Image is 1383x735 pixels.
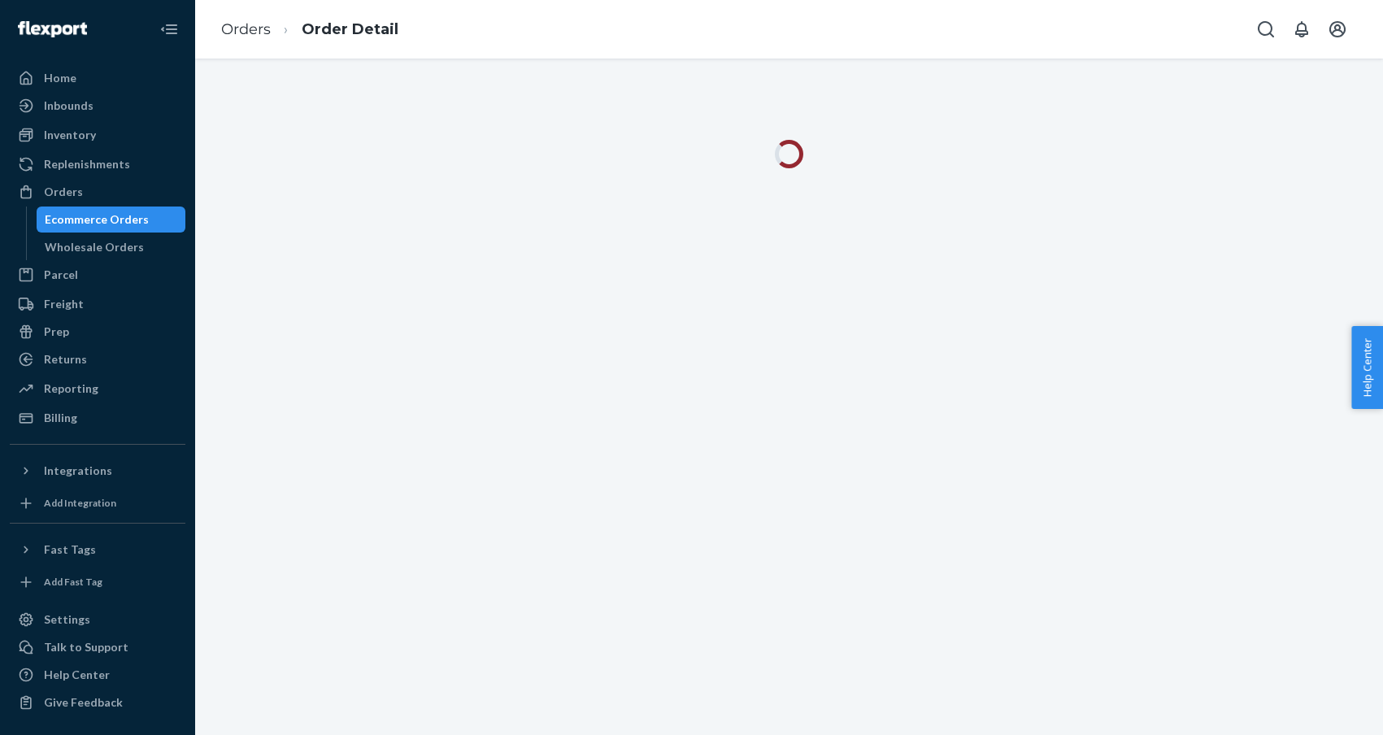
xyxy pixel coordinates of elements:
[44,611,90,628] div: Settings
[10,490,185,516] a: Add Integration
[44,463,112,479] div: Integrations
[10,122,185,148] a: Inventory
[18,21,87,37] img: Flexport logo
[1321,13,1354,46] button: Open account menu
[10,537,185,563] button: Fast Tags
[44,324,69,340] div: Prep
[10,262,185,288] a: Parcel
[10,151,185,177] a: Replenishments
[10,291,185,317] a: Freight
[44,127,96,143] div: Inventory
[44,98,94,114] div: Inbounds
[44,184,83,200] div: Orders
[10,405,185,431] a: Billing
[45,239,144,255] div: Wholesale Orders
[44,541,96,558] div: Fast Tags
[44,667,110,683] div: Help Center
[37,207,186,233] a: Ecommerce Orders
[44,351,87,367] div: Returns
[10,65,185,91] a: Home
[10,458,185,484] button: Integrations
[44,575,102,589] div: Add Fast Tag
[10,569,185,595] a: Add Fast Tag
[44,156,130,172] div: Replenishments
[208,6,411,54] ol: breadcrumbs
[44,267,78,283] div: Parcel
[1285,13,1318,46] button: Open notifications
[44,296,84,312] div: Freight
[44,639,128,655] div: Talk to Support
[44,496,116,510] div: Add Integration
[10,662,185,688] a: Help Center
[10,93,185,119] a: Inbounds
[1351,326,1383,409] button: Help Center
[1250,13,1282,46] button: Open Search Box
[44,410,77,426] div: Billing
[153,13,185,46] button: Close Navigation
[37,234,186,260] a: Wholesale Orders
[10,179,185,205] a: Orders
[44,694,123,711] div: Give Feedback
[44,381,98,397] div: Reporting
[45,211,149,228] div: Ecommerce Orders
[10,607,185,633] a: Settings
[10,634,185,660] a: Talk to Support
[10,689,185,715] button: Give Feedback
[302,20,398,38] a: Order Detail
[10,376,185,402] a: Reporting
[221,20,271,38] a: Orders
[10,346,185,372] a: Returns
[44,70,76,86] div: Home
[10,319,185,345] a: Prep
